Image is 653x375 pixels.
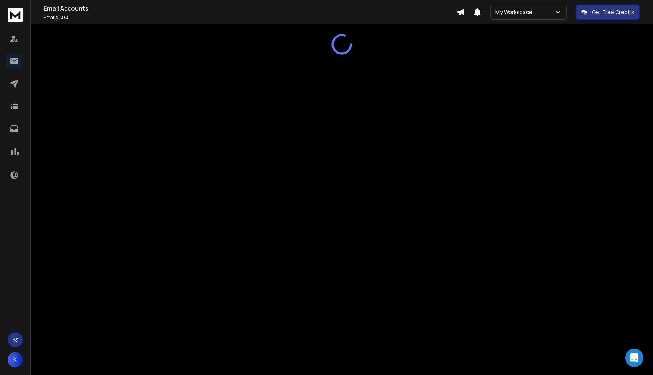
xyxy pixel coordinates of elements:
[44,4,457,13] h1: Email Accounts
[60,14,68,21] span: 0 / 0
[8,352,23,367] button: K
[8,8,23,22] img: logo
[44,15,457,21] p: Emails :
[592,8,634,16] p: Get Free Credits
[495,8,535,16] p: My Workspace
[625,349,643,367] div: Open Intercom Messenger
[576,5,640,20] button: Get Free Credits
